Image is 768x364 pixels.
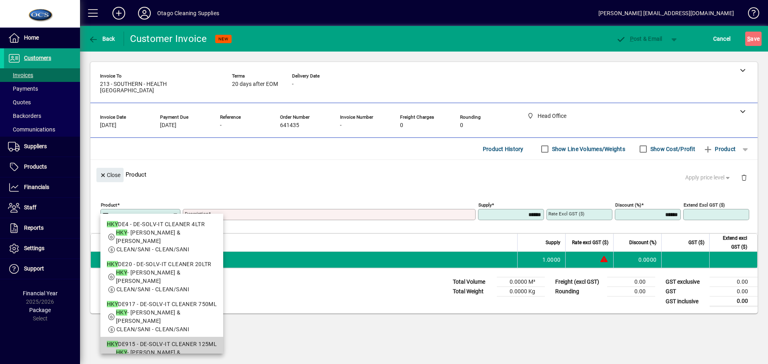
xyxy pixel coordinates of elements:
span: - [220,122,222,129]
span: Discount (%) [629,238,656,247]
div: DE4 - DE-SOLV-IT CLEANER 4LTR [107,220,217,229]
span: [DATE] [100,122,116,129]
mat-label: Product [101,202,117,208]
span: Product History [483,143,524,155]
a: Financials [4,177,80,197]
app-page-header-button: Back [80,32,124,46]
div: Otago Cleaning Supplies [157,7,219,20]
button: Close [96,168,124,182]
span: Settings [24,245,44,251]
td: GST inclusive [662,296,710,306]
span: 1.0000 [542,256,561,264]
span: S [747,36,750,42]
span: - [340,122,342,129]
span: 0 [460,122,463,129]
div: Product [90,160,758,189]
span: Staff [24,204,36,211]
a: Suppliers [4,137,80,157]
a: Backorders [4,109,80,123]
em: HKY [116,229,127,236]
button: Save [745,32,762,46]
a: Settings [4,239,80,259]
button: Product History [480,142,527,156]
span: Quotes [8,99,31,105]
em: HKY [107,221,118,227]
span: Support [24,265,44,272]
a: Payments [4,82,80,95]
a: Home [4,28,80,48]
td: 0.00 [607,277,655,287]
td: 0.00 [710,277,758,287]
a: Products [4,157,80,177]
div: [PERSON_NAME] [EMAIL_ADDRESS][DOMAIN_NAME] [598,7,734,20]
span: Home [24,34,39,41]
span: Apply price level [685,173,732,182]
span: - [PERSON_NAME] & [PERSON_NAME] [116,309,181,324]
a: Invoices [4,68,80,82]
a: Reports [4,218,80,238]
span: 20 days after EOM [232,81,278,88]
div: DE915 - DE-SOLV-IT CLEANER 125ML [107,340,217,348]
button: Post & Email [612,32,666,46]
span: Payments [8,86,38,92]
div: DE917 - DE-SOLV-IT CLEANER 750ML [107,300,217,308]
span: 641435 [280,122,299,129]
button: Delete [734,168,754,187]
em: HKY [116,349,127,356]
span: 213 - SOUTHERN - HEALTH [GEOGRAPHIC_DATA] [100,81,220,94]
mat-label: Discount (%) [615,202,641,208]
span: Rate excl GST ($) [572,238,608,247]
label: Show Line Volumes/Weights [550,145,625,153]
mat-label: Rate excl GST ($) [548,211,584,217]
span: P [630,36,634,42]
span: Cancel [713,32,731,45]
span: Financials [24,184,49,190]
button: Cancel [711,32,733,46]
span: Supply [546,238,560,247]
button: Profile [132,6,157,20]
span: Suppliers [24,143,47,149]
td: 0.0000 M³ [497,277,545,287]
a: Knowledge Base [742,2,758,28]
span: Backorders [8,113,41,119]
span: - [PERSON_NAME] & [PERSON_NAME] [116,349,181,364]
button: Add [106,6,132,20]
td: Total Weight [449,287,497,296]
a: Staff [4,198,80,218]
td: GST exclusive [662,277,710,287]
td: 0.00 [607,287,655,296]
div: Customer Invoice [130,32,207,45]
em: HKY [116,269,127,276]
span: ost & Email [616,36,662,42]
td: Total Volume [449,277,497,287]
span: CLEAN/SANI - CLEAN/SANI [116,246,189,253]
mat-label: Supply [478,202,492,208]
em: HKY [116,309,127,316]
span: NEW [218,36,228,42]
mat-label: Extend excl GST ($) [684,202,725,208]
td: GST [662,287,710,296]
em: HKY [107,341,118,347]
span: GST ($) [688,238,704,247]
span: ave [747,32,760,45]
span: Reports [24,225,44,231]
span: Products [24,163,47,170]
em: HKY [107,301,118,307]
td: 0.00 [710,296,758,306]
a: Communications [4,123,80,136]
span: Customers [24,55,51,61]
mat-label: Description [185,211,208,217]
app-page-header-button: Close [94,171,126,178]
td: Freight (excl GST) [551,277,607,287]
td: 0.0000 [613,252,661,268]
span: Financial Year [23,290,58,296]
app-page-header-button: Delete [734,174,754,181]
span: [DATE] [160,122,176,129]
label: Show Cost/Profit [649,145,695,153]
span: Back [88,36,115,42]
mat-option: HKYDE917 - DE-SOLV-IT CLEANER 750ML [100,297,223,337]
span: Extend excl GST ($) [714,234,747,251]
span: - [292,81,294,88]
td: Rounding [551,287,607,296]
mat-option: HKYDE4 - DE-SOLV-IT CLEANER 4LTR [100,217,223,257]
